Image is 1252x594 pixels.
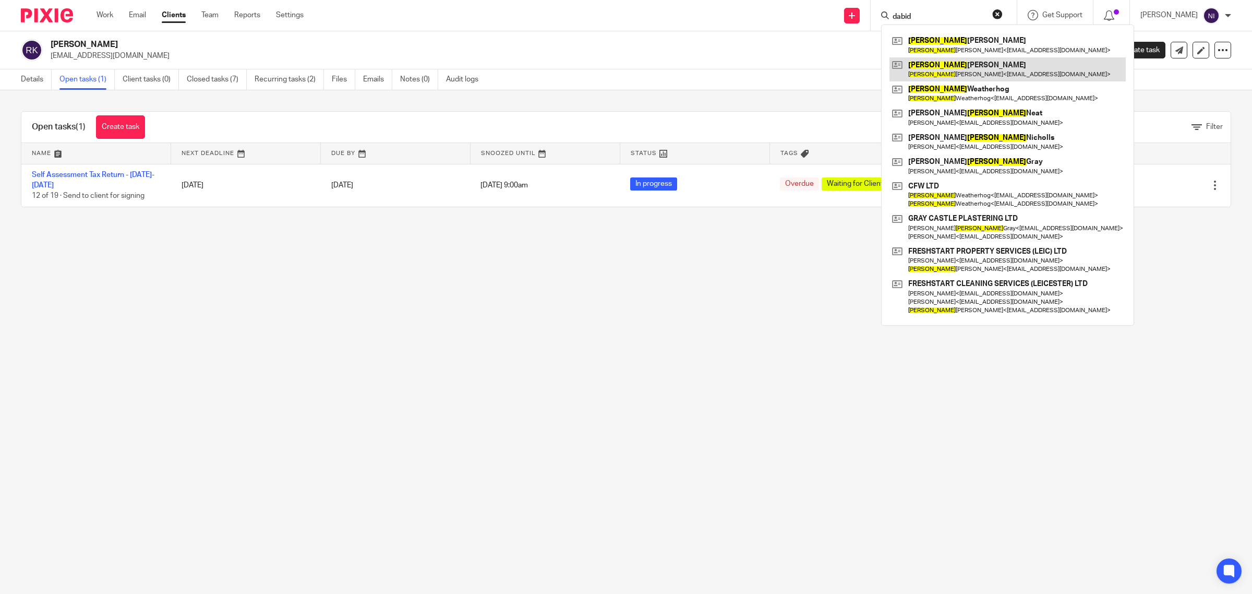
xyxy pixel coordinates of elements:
[234,10,260,20] a: Reports
[822,177,909,191] span: Waiting for Client - Sign
[76,123,86,131] span: (1)
[97,10,113,20] a: Work
[171,164,321,207] td: [DATE]
[331,182,353,189] span: [DATE]
[480,182,528,189] span: [DATE] 9:00am
[400,69,438,90] a: Notes (0)
[780,150,798,156] span: Tags
[1203,7,1220,24] img: svg%3E
[32,122,86,133] h1: Open tasks
[332,69,355,90] a: Files
[363,69,392,90] a: Emails
[21,39,43,61] img: svg%3E
[51,51,1089,61] p: [EMAIL_ADDRESS][DOMAIN_NAME]
[162,10,186,20] a: Clients
[21,69,52,90] a: Details
[255,69,324,90] a: Recurring tasks (2)
[32,171,154,189] a: Self Assessment Tax Return - [DATE]-[DATE]
[59,69,115,90] a: Open tasks (1)
[21,8,73,22] img: Pixie
[630,177,677,191] span: In progress
[892,13,985,22] input: Search
[1105,42,1165,58] a: Create task
[187,69,247,90] a: Closed tasks (7)
[1206,123,1223,130] span: Filter
[123,69,179,90] a: Client tasks (0)
[631,150,657,156] span: Status
[992,9,1003,19] button: Clear
[96,115,145,139] a: Create task
[276,10,304,20] a: Settings
[201,10,219,20] a: Team
[1140,10,1198,20] p: [PERSON_NAME]
[1042,11,1082,19] span: Get Support
[32,192,145,199] span: 12 of 19 · Send to client for signing
[51,39,882,50] h2: [PERSON_NAME]
[446,69,486,90] a: Audit logs
[129,10,146,20] a: Email
[780,177,819,191] span: Overdue
[481,150,536,156] span: Snoozed Until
